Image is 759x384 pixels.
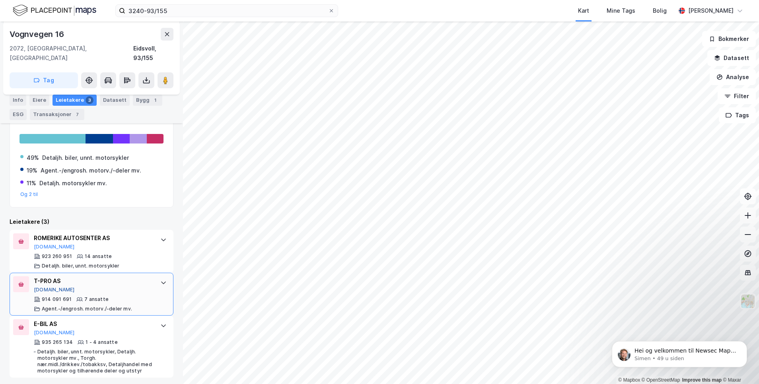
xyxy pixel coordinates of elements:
button: [DOMAIN_NAME] [34,287,75,293]
div: 19% [27,166,37,175]
div: Vognvegen 16 [10,28,66,41]
button: Bokmerker [702,31,756,47]
a: OpenStreetMap [642,377,680,383]
div: 14 ansatte [85,253,112,260]
button: Analyse [710,69,756,85]
div: Agent.-/engrosh. motorv./-deler mv. [42,306,132,312]
button: [DOMAIN_NAME] [34,330,75,336]
div: ROMERIKE AUTOSENTER AS [34,233,152,243]
input: Søk på adresse, matrikkel, gårdeiere, leietakere eller personer [125,5,328,17]
div: Info [10,95,26,106]
div: Datasett [100,95,130,106]
div: T-PRO AS [34,276,152,286]
button: Tag [10,72,78,88]
button: Datasett [707,50,756,66]
div: 1 [151,96,159,104]
div: Detaljh. biler, unnt. motorsykler, Detaljh. motorsykler mv., Torgh. nær.midl./drikkev./tobakksv, ... [37,349,152,374]
img: logo.f888ab2527a4732fd821a326f86c7f29.svg [13,4,96,17]
div: Kart [578,6,589,16]
img: Z [740,294,755,309]
div: 914 091 691 [42,296,72,303]
div: Bolig [653,6,667,16]
div: 11% [27,178,36,188]
div: Agent.-/engrosh. motorv./-deler mv. [41,166,141,175]
div: Detaljh. motorsykler mv. [39,178,107,188]
div: Mine Tags [607,6,635,16]
a: Mapbox [618,377,640,383]
div: [PERSON_NAME] [688,6,734,16]
div: Detaljh. biler, unnt. motorsykler [42,263,120,269]
div: 49% [27,153,39,163]
button: Og 2 til [20,191,38,198]
div: Detaljh. biler, unnt. motorsykler [42,153,129,163]
div: 935 265 134 [42,339,73,345]
div: 7 ansatte [84,296,109,303]
div: Eiere [29,95,49,106]
iframe: Intercom notifications melding [600,324,759,380]
div: Leietakere [53,95,97,106]
div: 2072, [GEOGRAPHIC_DATA], [GEOGRAPHIC_DATA] [10,44,133,63]
div: 7 [73,111,81,118]
div: Eidsvoll, 93/155 [133,44,173,63]
div: Leietakere (3) [10,217,173,227]
div: ESG [10,109,27,120]
div: Transaksjoner [30,109,84,120]
div: Bygg [133,95,162,106]
div: 3 [86,96,93,104]
a: Improve this map [682,377,722,383]
button: [DOMAIN_NAME] [34,244,75,250]
button: Filter [718,88,756,104]
div: 923 260 951 [42,253,72,260]
div: 1 - 4 ansatte [86,339,118,345]
button: Tags [719,107,756,123]
div: E-BIL AS [34,319,152,329]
